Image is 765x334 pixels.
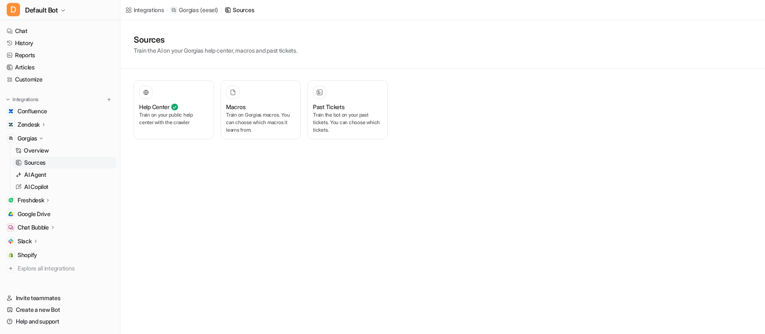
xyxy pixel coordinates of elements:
a: Sources [12,157,117,168]
a: Chat [3,25,117,37]
p: AI Agent [24,171,46,179]
p: Gorgias [18,134,37,143]
span: Explore all integrations [18,262,113,275]
img: Shopify [8,252,13,258]
button: Past TicketsTrain the bot on your past tickets. You can choose which tickets. [308,80,388,139]
a: Help and support [3,316,117,327]
h3: Macros [226,102,245,111]
a: Sources [224,5,254,14]
h3: Help Center [139,102,170,111]
p: Train the bot on your past tickets. You can choose which tickets. [313,111,382,134]
p: ( eesel ) [200,6,218,14]
h3: Past Tickets [313,102,345,111]
span: Shopify [18,251,37,259]
img: Slack [8,239,13,244]
img: Confluence [8,109,13,114]
p: Overview [24,146,49,155]
a: Invite teammates [3,292,117,304]
a: Overview [12,145,117,156]
a: Create a new Bot [3,304,117,316]
a: Integrations [125,5,164,14]
a: Articles [3,61,117,73]
p: Zendesk [18,120,40,129]
p: Train on Gorgias macros. You can choose which macros it learns from. [226,111,295,134]
p: Chat Bubble [18,223,49,232]
p: AI Copilot [24,183,48,191]
img: Freshdesk [8,198,13,203]
a: Customize [3,74,117,85]
img: explore all integrations [7,264,15,273]
a: ConfluenceConfluence [3,105,117,117]
a: Google DriveGoogle Drive [3,208,117,220]
h1: Sources [134,33,297,46]
a: Explore all integrations [3,263,117,274]
div: Integrations [134,5,164,14]
a: Gorgias(eesel) [170,6,218,14]
button: MacrosTrain on Gorgias macros. You can choose which macros it learns from. [221,80,301,139]
img: Zendesk [8,122,13,127]
img: Google Drive [8,212,13,217]
span: Google Drive [18,210,51,218]
span: D [7,3,20,16]
p: Freshdesk [18,196,44,204]
img: expand menu [5,97,11,102]
span: / [167,6,168,14]
p: Train on your public help center with the crawler [139,111,208,126]
p: Integrations [13,96,38,103]
a: ShopifyShopify [3,249,117,261]
span: Default Bot [25,4,58,16]
img: Gorgias [8,136,13,141]
p: Gorgias [179,6,198,14]
p: Slack [18,237,32,245]
div: Sources [233,5,254,14]
span: Confluence [18,107,47,115]
img: menu_add.svg [106,97,112,102]
a: History [3,37,117,49]
a: AI Agent [12,169,117,181]
button: Help CenterTrain on your public help center with the crawler [134,80,214,139]
span: / [221,6,222,14]
a: AI Copilot [12,181,117,193]
button: Integrations [3,95,41,104]
p: Train the AI on your Gorgias help center, macros and past tickets. [134,46,297,55]
p: Sources [24,158,46,167]
img: Chat Bubble [8,225,13,230]
a: Reports [3,49,117,61]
